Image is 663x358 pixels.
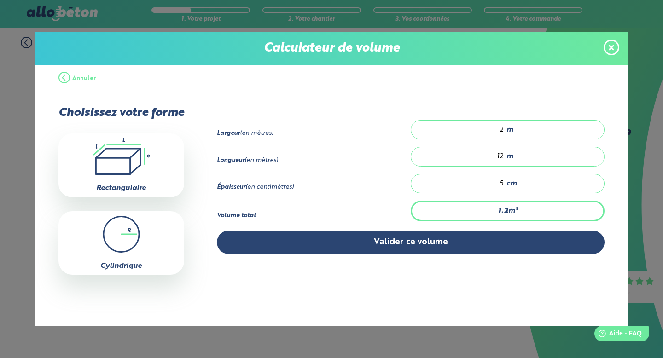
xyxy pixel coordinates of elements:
button: Annuler [58,65,96,92]
label: Cylindrique [100,262,142,270]
div: (en mètres) [217,130,411,137]
div: m³ [411,201,605,221]
p: Calculateur de volume [44,41,619,56]
span: m [506,126,513,134]
input: 0 [420,152,504,161]
p: Choisissez votre forme [58,106,184,120]
span: cm [506,179,517,188]
div: (en centimètres) [217,184,411,191]
label: Rectangulaire [96,185,146,192]
input: 0 [420,179,504,188]
button: Valider ce volume [217,231,605,254]
span: m [506,152,513,161]
strong: Volume total [217,213,256,219]
div: (en mètres) [217,157,411,164]
strong: 1.2 [498,207,508,214]
strong: Longueur [217,157,244,163]
strong: Épaisseur [217,184,245,190]
iframe: Help widget launcher [581,322,653,348]
strong: Largeur [217,130,240,136]
input: 0 [420,125,504,134]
